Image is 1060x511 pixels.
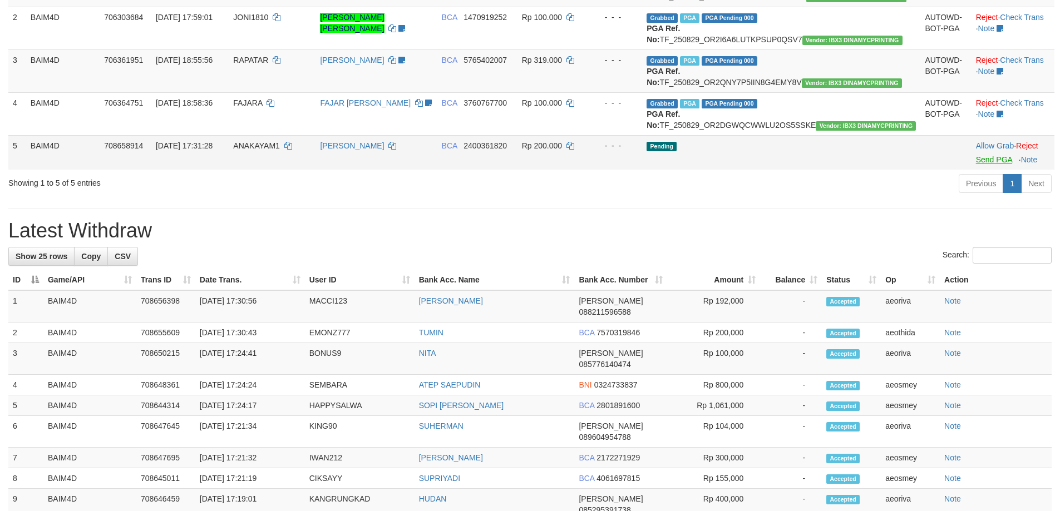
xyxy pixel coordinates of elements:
[978,67,995,76] a: Note
[881,448,940,468] td: aeosmey
[522,56,562,65] span: Rp 319.000
[881,395,940,416] td: aeosmey
[944,494,961,503] a: Note
[594,380,638,389] span: Copy 0324733837 to clipboard
[195,270,305,290] th: Date Trans.: activate to sort column ascending
[136,416,195,448] td: 708647645
[136,343,195,375] td: 708650215
[943,247,1052,264] label: Search:
[320,98,411,107] a: FAJAR [PERSON_NAME]
[419,401,504,410] a: SOPI [PERSON_NAME]
[464,13,507,22] span: Copy 1470919252 to clipboard
[195,448,305,468] td: [DATE] 17:21:32
[156,141,213,150] span: [DATE] 17:31:28
[826,329,860,338] span: Accepted
[881,375,940,395] td: aeosmey
[1003,174,1022,193] a: 1
[8,49,26,92] td: 3
[973,247,1052,264] input: Search:
[115,252,131,261] span: CSV
[593,140,638,151] div: - - -
[104,98,143,107] span: 706364751
[305,468,415,489] td: CIKSAYY
[419,421,464,430] a: SUHERMAN
[944,453,961,462] a: Note
[944,421,961,430] a: Note
[574,270,667,290] th: Bank Acc. Number: activate to sort column ascending
[43,375,136,395] td: BAIM4D
[760,343,822,375] td: -
[522,141,562,150] span: Rp 200.000
[8,270,43,290] th: ID: activate to sort column descending
[104,13,143,22] span: 706303684
[920,7,971,49] td: AUTOWD-BOT-PGA
[702,13,757,23] span: PGA Pending
[8,395,43,416] td: 5
[647,67,680,87] b: PGA Ref. No:
[8,468,43,489] td: 8
[305,395,415,416] td: HAPPYSALWA
[305,290,415,323] td: MACCI123
[419,349,436,358] a: NITA
[826,495,860,504] span: Accepted
[43,448,136,468] td: BAIM4D
[760,416,822,448] td: -
[195,468,305,489] td: [DATE] 17:21:19
[647,24,680,44] b: PGA Ref. No:
[195,395,305,416] td: [DATE] 17:24:17
[320,56,384,65] a: [PERSON_NAME]
[415,270,575,290] th: Bank Acc. Name: activate to sort column ascending
[760,395,822,416] td: -
[442,56,457,65] span: BCA
[8,290,43,323] td: 1
[579,474,594,483] span: BCA
[8,323,43,343] td: 2
[156,56,213,65] span: [DATE] 18:55:56
[136,375,195,395] td: 708648361
[43,343,136,375] td: BAIM4D
[826,297,860,306] span: Accepted
[464,141,507,150] span: Copy 2400361820 to clipboard
[579,328,594,337] span: BCA
[680,99,699,108] span: Marked by aeoyuva
[419,296,483,305] a: [PERSON_NAME]
[26,135,100,170] td: BAIM4D
[1016,141,1038,150] a: Reject
[579,380,591,389] span: BNI
[442,98,457,107] span: BCA
[522,98,562,107] span: Rp 100.000
[802,78,902,88] span: Vendor URL: https://order2.1velocity.biz
[596,401,640,410] span: Copy 2801891600 to clipboard
[579,421,643,430] span: [PERSON_NAME]
[944,380,961,389] a: Note
[959,174,1003,193] a: Previous
[647,110,680,130] b: PGA Ref. No:
[156,13,213,22] span: [DATE] 17:59:01
[826,349,860,359] span: Accepted
[642,49,920,92] td: TF_250829_OR2QNY7P5IIN8G4EMY8V
[667,270,760,290] th: Amount: activate to sort column ascending
[972,7,1054,49] td: · ·
[802,36,903,45] span: Vendor URL: https://order2.1velocity.biz
[464,56,507,65] span: Copy 5765402007 to clipboard
[8,375,43,395] td: 4
[667,375,760,395] td: Rp 800,000
[522,13,562,22] span: Rp 100.000
[305,448,415,468] td: IWAN212
[826,422,860,431] span: Accepted
[978,110,995,118] a: Note
[233,141,280,150] span: ANAKAYAM1
[667,448,760,468] td: Rp 300,000
[43,270,136,290] th: Game/API: activate to sort column ascending
[976,56,998,65] a: Reject
[43,290,136,323] td: BAIM4D
[43,395,136,416] td: BAIM4D
[976,155,1012,164] a: Send PGA
[881,290,940,323] td: aeoriva
[8,7,26,49] td: 2
[760,323,822,343] td: -
[233,13,268,22] span: JONI1810
[1000,56,1044,65] a: Check Trans
[104,56,143,65] span: 706361951
[136,270,195,290] th: Trans ID: activate to sort column ascending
